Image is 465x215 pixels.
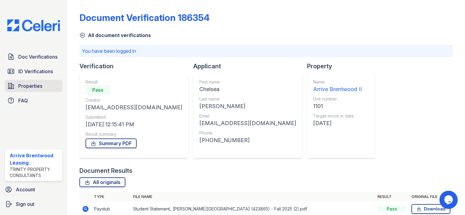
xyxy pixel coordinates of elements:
iframe: chat widget [439,191,459,209]
a: ID Verifications [5,65,62,77]
th: Original file [409,192,453,202]
div: [EMAIL_ADDRESS][DOMAIN_NAME] [86,103,182,112]
a: Account [2,183,65,196]
span: ID Verifications [18,68,53,75]
div: [DATE] [313,119,362,128]
a: All originals [79,177,125,187]
div: Pass [86,85,110,95]
th: Type [92,192,131,202]
div: [PERSON_NAME] [199,102,296,111]
div: Arrive Brentwood Leasing [10,152,60,166]
div: Arrive Brentwood II [313,85,362,94]
span: Account [16,186,35,193]
a: All document verifications [79,32,151,39]
p: You have been logged in [82,47,450,55]
div: Document Verification 186354 [79,12,210,23]
div: 1101 [313,102,362,111]
div: Trinity Property Consultants [10,166,60,179]
th: File name [131,192,375,202]
a: Properties [5,80,62,92]
th: Result [375,192,409,202]
div: Last name [199,96,296,102]
a: FAQ [5,94,62,107]
div: Email [199,113,296,119]
a: Summary PDF [86,138,137,148]
span: Sign out [16,200,34,208]
a: Sign out [2,198,65,210]
div: Chelsea [199,85,296,94]
div: Creator [86,97,182,103]
div: Applicant [193,62,307,70]
span: Doc Verifications [18,53,58,60]
div: [PHONE_NUMBER] [199,136,296,145]
div: Name [313,79,362,85]
div: Verification [79,62,193,70]
span: FAQ [18,97,28,104]
img: CE_Logo_Blue-a8612792a0a2168367f1c8372b55b34899dd931a85d93a1a3d3e32e68fde9ad4.png [2,19,65,31]
div: Pass [377,206,407,212]
div: Target move in date [313,113,362,119]
a: Doc Verifications [5,51,62,63]
div: Result [86,79,182,85]
div: Property [307,62,380,70]
a: Name Arrive Brentwood II [313,79,362,94]
div: [DATE] 12:15:41 PM [86,120,182,129]
div: [EMAIL_ADDRESS][DOMAIN_NAME] [199,119,296,128]
span: Properties [18,82,42,90]
div: Document Results [79,166,132,175]
div: Phone [199,130,296,136]
div: Result summary [86,131,182,137]
div: First name [199,79,296,85]
a: Download [411,204,450,214]
div: Unit number [313,96,362,102]
div: Submitted [86,114,182,120]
